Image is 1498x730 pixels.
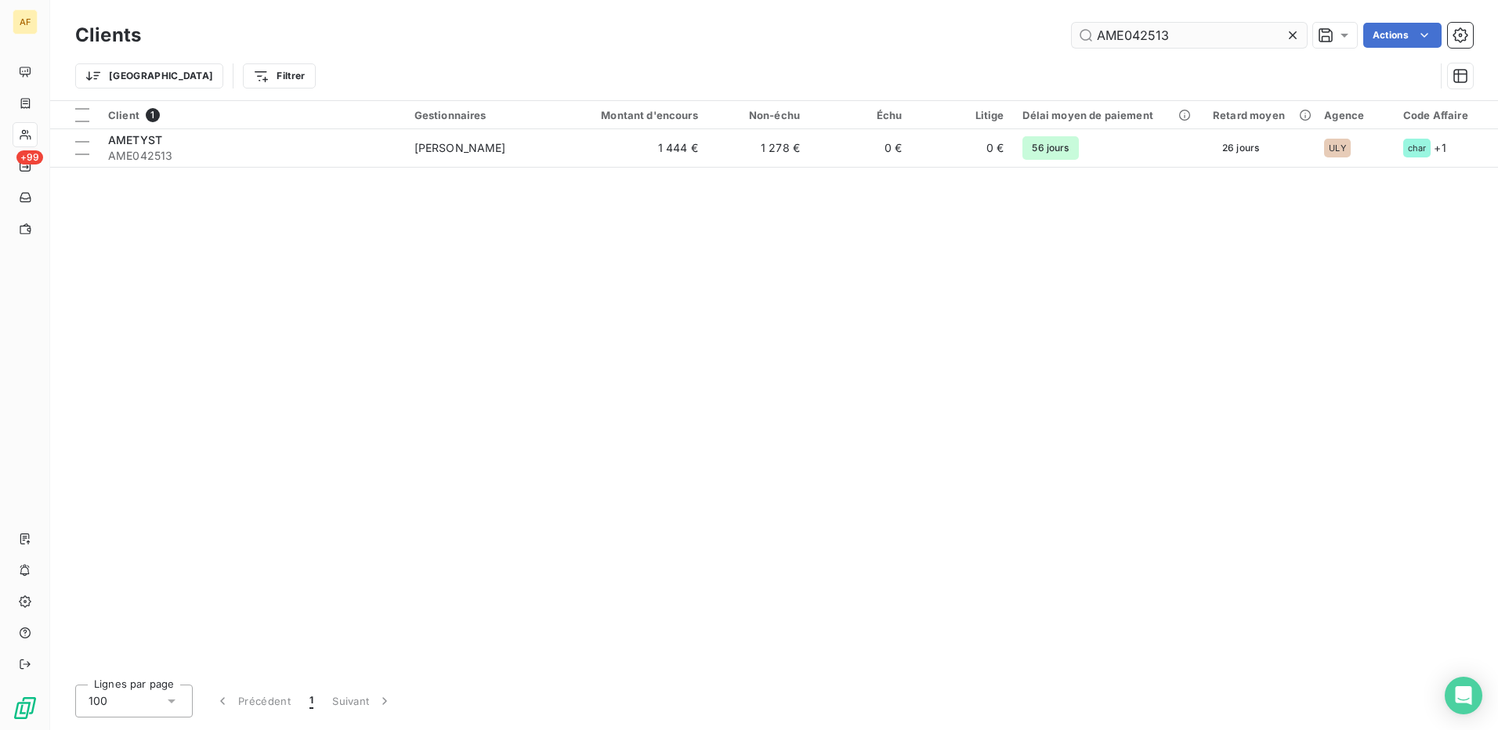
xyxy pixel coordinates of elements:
[414,141,506,154] span: [PERSON_NAME]
[1213,109,1305,121] div: Retard moyen
[13,696,38,721] img: Logo LeanPay
[1072,23,1307,48] input: Rechercher
[300,685,323,717] button: 1
[1213,136,1268,160] span: 26 jours
[1329,143,1345,153] span: ULY
[1022,136,1078,160] span: 56 jours
[1403,109,1489,121] div: Code Affaire
[1445,677,1482,714] div: Open Intercom Messenger
[570,129,707,167] td: 1 444 €
[309,693,313,709] span: 1
[75,63,223,89] button: [GEOGRAPHIC_DATA]
[146,108,160,122] span: 1
[1324,109,1384,121] div: Agence
[108,148,396,164] span: AME042513
[1022,109,1194,121] div: Délai moyen de paiement
[819,109,902,121] div: Échu
[707,129,809,167] td: 1 278 €
[921,109,1004,121] div: Litige
[75,21,141,49] h3: Clients
[1363,23,1442,48] button: Actions
[13,9,38,34] div: AF
[717,109,800,121] div: Non-échu
[16,150,43,164] span: +99
[809,129,911,167] td: 0 €
[205,685,300,717] button: Précédent
[108,133,162,146] span: AMETYST
[108,109,139,121] span: Client
[323,685,402,717] button: Suivant
[911,129,1013,167] td: 0 €
[580,109,698,121] div: Montant d'encours
[414,109,562,121] div: Gestionnaires
[1408,143,1427,153] span: char
[89,693,107,709] span: 100
[1434,139,1446,156] span: + 1
[243,63,315,89] button: Filtrer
